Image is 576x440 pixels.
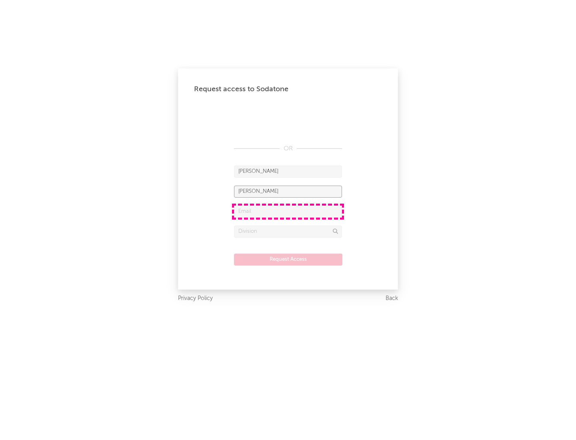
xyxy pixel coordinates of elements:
[234,206,342,218] input: Email
[234,186,342,198] input: Last Name
[234,166,342,178] input: First Name
[386,294,398,304] a: Back
[234,226,342,238] input: Division
[234,254,342,266] button: Request Access
[234,144,342,154] div: OR
[194,84,382,94] div: Request access to Sodatone
[178,294,213,304] a: Privacy Policy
